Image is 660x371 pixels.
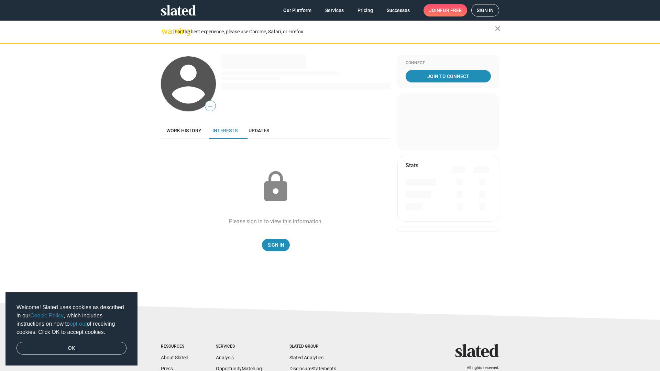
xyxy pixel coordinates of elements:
span: Successes [387,4,410,16]
a: Sign in [471,4,499,16]
span: for free [440,4,462,16]
span: Interests [212,128,238,133]
span: Our Platform [283,4,311,16]
span: Updates [249,128,269,133]
div: Resources [161,344,188,349]
a: Analysis [216,355,234,360]
a: About Slated [161,355,188,360]
span: Sign in [477,4,494,16]
div: Connect [406,60,491,66]
a: Successes [381,4,415,16]
a: Pricing [352,4,378,16]
mat-icon: close [494,24,502,33]
a: Updates [243,122,275,139]
span: Pricing [357,4,373,16]
a: opt-out [70,321,87,327]
a: dismiss cookie message [16,342,126,355]
span: Join To Connect [407,70,489,82]
a: Services [320,4,349,16]
mat-card-title: Stats [406,162,418,169]
a: Interests [207,122,243,139]
span: — [205,102,216,111]
div: Slated Group [289,344,336,349]
div: Services [216,344,262,349]
span: Services [325,4,344,16]
span: Welcome! Slated uses cookies as described in our , which includes instructions on how to of recei... [16,303,126,336]
mat-icon: lock [258,170,293,204]
a: Joinfor free [423,4,467,16]
a: Our Platform [278,4,317,16]
span: Work history [166,128,201,133]
a: Sign In [262,239,290,251]
span: Sign In [267,239,284,251]
a: Cookie Policy [30,313,64,318]
div: cookieconsent [5,292,137,366]
span: Join [429,4,462,16]
a: Join To Connect [406,70,491,82]
a: Work history [161,122,207,139]
mat-icon: warning [162,27,170,35]
div: For the best experience, please use Chrome, Safari, or Firefox. [175,27,495,36]
a: Slated Analytics [289,355,323,360]
div: Please sign in to view this information. [229,218,323,225]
